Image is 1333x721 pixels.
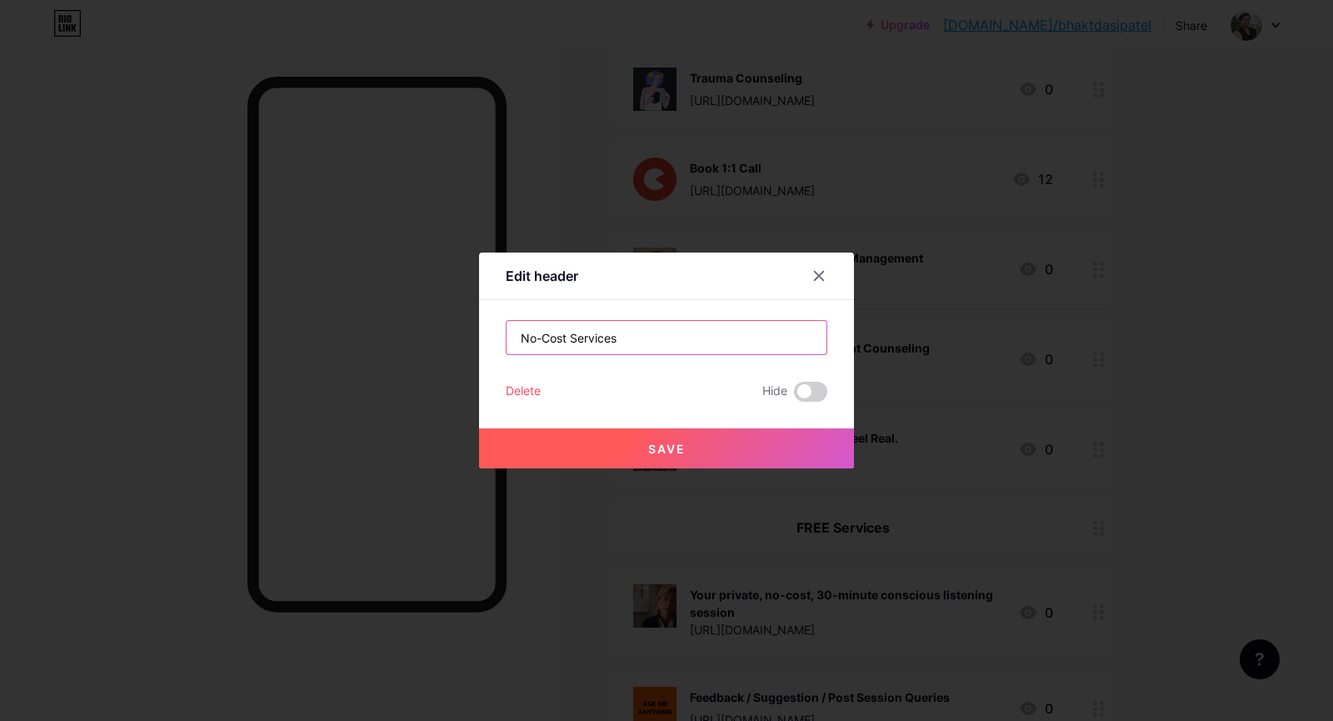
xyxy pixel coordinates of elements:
div: Delete [506,382,541,402]
span: Hide [762,382,787,402]
span: Save [648,442,686,456]
div: Edit header [506,266,578,286]
button: Save [479,428,854,468]
input: Title [507,321,826,354]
